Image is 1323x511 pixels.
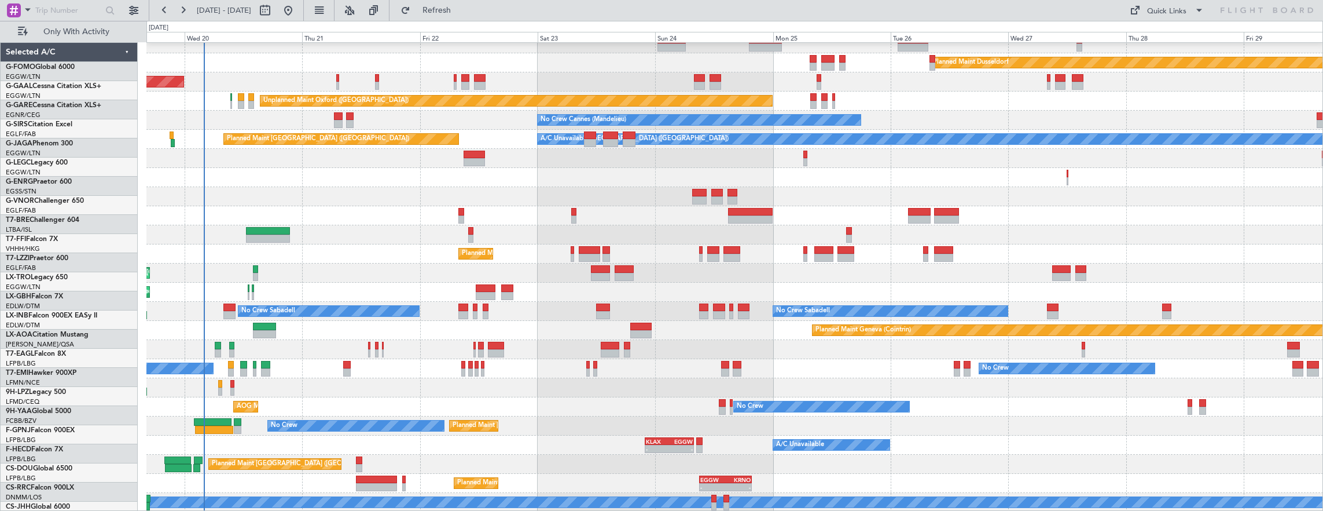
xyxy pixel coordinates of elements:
a: DNMM/LOS [6,493,42,502]
a: G-GARECessna Citation XLS+ [6,102,101,109]
div: - [700,484,725,491]
span: F-GPNJ [6,427,31,434]
span: Only With Activity [30,28,122,36]
div: A/C Unavailable [776,436,824,454]
a: LFPB/LBG [6,455,36,463]
a: EGSS/STN [6,187,36,196]
input: Trip Number [35,2,102,19]
div: AOG Maint Hyères ([GEOGRAPHIC_DATA]-[GEOGRAPHIC_DATA]) [237,398,432,415]
div: Unplanned Maint Oxford ([GEOGRAPHIC_DATA]) [263,92,409,110]
div: Thu 21 [302,32,420,42]
span: G-SIRS [6,121,28,128]
div: Thu 28 [1126,32,1244,42]
a: EGLF/FAB [6,264,36,272]
span: G-LEGC [6,159,31,166]
div: Planned Maint [GEOGRAPHIC_DATA] ([GEOGRAPHIC_DATA]) [453,417,635,435]
span: LX-INB [6,312,28,319]
div: KRNO [725,476,750,483]
span: T7-LZZI [6,255,30,262]
div: No Crew Sabadell [241,302,295,320]
div: - [725,484,750,491]
a: VHHH/HKG [6,244,40,253]
a: LX-GBHFalcon 7X [6,293,63,300]
button: Quick Links [1124,1,1210,20]
a: LX-AOACitation Mustang [6,331,89,338]
div: KLAX [646,438,669,445]
a: EGGW/LTN [6,168,41,177]
a: G-JAGAPhenom 300 [6,140,73,147]
span: CS-JHH [6,503,31,510]
a: T7-EMIHawker 900XP [6,370,76,377]
a: EDLW/DTM [6,321,40,330]
div: Planned Maint [GEOGRAPHIC_DATA] ([GEOGRAPHIC_DATA]) [457,475,640,492]
a: CS-DOUGlobal 6500 [6,465,72,472]
span: CS-RRC [6,484,31,491]
div: No Crew Cannes (Mandelieu) [541,111,626,129]
span: T7-EMI [6,370,28,377]
div: EGGW [670,438,693,445]
div: Planned Maint [GEOGRAPHIC_DATA] ([GEOGRAPHIC_DATA]) [212,455,394,473]
div: No Crew [982,360,1009,377]
a: LFMN/NCE [6,378,40,387]
span: T7-EAGL [6,351,34,357]
span: G-GAAL [6,83,32,90]
span: G-FOMO [6,64,35,71]
span: F-HECD [6,446,31,453]
a: EGGW/LTN [6,92,41,100]
span: 9H-LPZ [6,389,29,396]
a: CS-RRCFalcon 900LX [6,484,74,491]
a: LFPB/LBG [6,359,36,368]
span: G-JAGA [6,140,32,147]
div: Planned Maint Dusseldorf [933,54,1009,71]
a: LX-TROLegacy 650 [6,274,68,281]
a: T7-EAGLFalcon 8X [6,351,66,357]
a: G-FOMOGlobal 6000 [6,64,75,71]
div: [DATE] [149,23,168,33]
div: EGGW [700,476,725,483]
a: EGGW/LTN [6,72,41,81]
div: Planned Maint [GEOGRAPHIC_DATA] ([GEOGRAPHIC_DATA]) [462,245,644,262]
a: EGGW/LTN [6,283,41,291]
div: Fri 22 [420,32,538,42]
a: G-LEGCLegacy 600 [6,159,68,166]
a: EGLF/FAB [6,206,36,215]
div: No Crew [737,398,763,415]
div: - [670,446,693,452]
div: No Crew Sabadell [776,302,830,320]
span: LX-TRO [6,274,31,281]
a: G-SIRSCitation Excel [6,121,72,128]
div: Mon 25 [773,32,891,42]
a: LFPB/LBG [6,436,36,444]
span: T7-FFI [6,236,26,243]
div: Planned Maint [GEOGRAPHIC_DATA] ([GEOGRAPHIC_DATA]) [227,130,409,148]
span: LX-GBH [6,293,31,300]
span: LX-AOA [6,331,32,338]
a: LTBA/ISL [6,225,32,234]
div: Quick Links [1147,6,1186,17]
div: Sun 24 [655,32,773,42]
span: Refresh [413,6,461,14]
button: Refresh [395,1,465,20]
a: LX-INBFalcon 900EX EASy II [6,312,97,319]
a: T7-LZZIPraetor 600 [6,255,68,262]
a: LFPB/LBG [6,474,36,483]
a: T7-FFIFalcon 7X [6,236,58,243]
a: EGNR/CEG [6,111,41,119]
div: Wed 27 [1008,32,1126,42]
a: EGLF/FAB [6,130,36,138]
div: A/C Unavailable [GEOGRAPHIC_DATA] ([GEOGRAPHIC_DATA]) [541,130,729,148]
a: T7-BREChallenger 604 [6,217,79,224]
a: 9H-YAAGlobal 5000 [6,408,71,415]
a: [PERSON_NAME]/QSA [6,340,74,349]
div: No Crew [271,417,297,435]
button: Only With Activity [13,23,126,41]
div: Sat 23 [538,32,655,42]
span: G-GARE [6,102,32,109]
div: Wed 20 [185,32,302,42]
span: G-ENRG [6,178,33,185]
span: CS-DOU [6,465,33,472]
a: EDLW/DTM [6,302,40,311]
a: F-GPNJFalcon 900EX [6,427,75,434]
a: F-HECDFalcon 7X [6,446,63,453]
a: EGGW/LTN [6,149,41,158]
